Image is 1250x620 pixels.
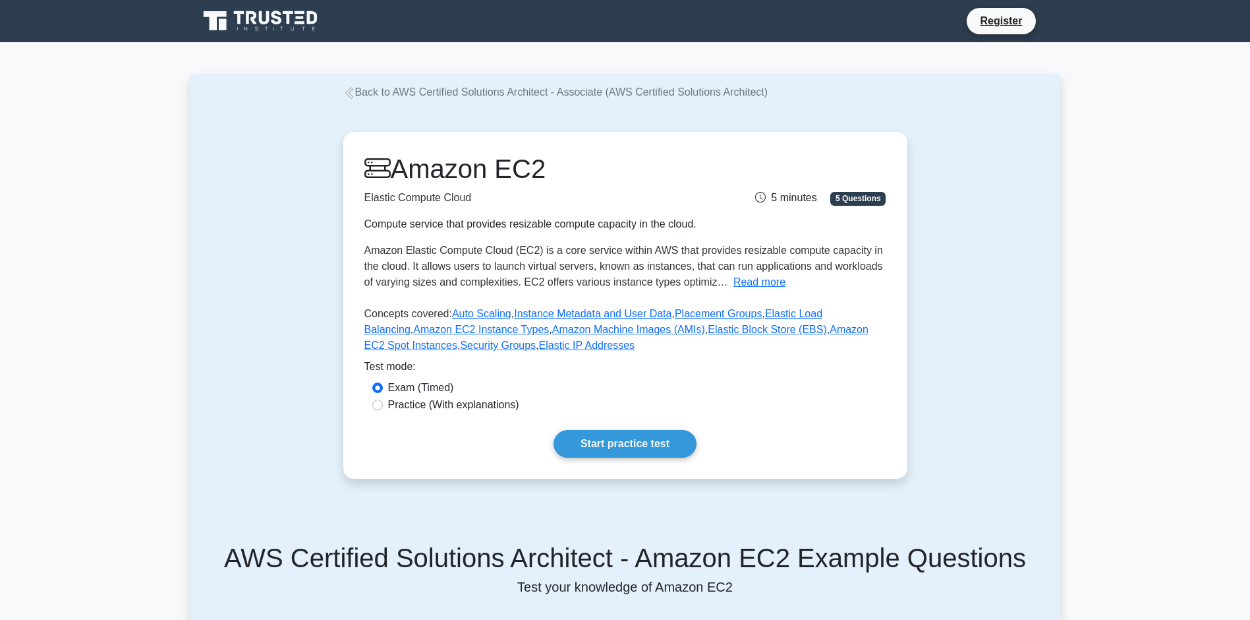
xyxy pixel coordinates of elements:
[364,190,707,206] p: Elastic Compute Cloud
[733,274,785,290] button: Read more
[675,308,762,319] a: Placement Groups
[552,324,705,335] a: Amazon Machine Images (AMIs)
[206,579,1044,595] p: Test your knowledge of Amazon EC2
[388,397,519,413] label: Practice (With explanations)
[514,308,671,319] a: Instance Metadata and User Data
[452,308,511,319] a: Auto Scaling
[364,153,707,185] h1: Amazon EC2
[206,542,1044,574] h5: AWS Certified Solutions Architect - Amazon EC2 Example Questions
[413,324,549,335] a: Amazon EC2 Instance Types
[539,340,635,351] a: Elastic IP Addresses
[972,13,1030,29] a: Register
[364,359,886,380] div: Test mode:
[830,192,886,205] span: 5 Questions
[343,86,768,98] a: Back to AWS Certified Solutions Architect - Associate (AWS Certified Solutions Architect)
[460,340,536,351] a: Security Groups
[364,216,707,232] div: Compute service that provides resizable compute capacity in the cloud.
[388,380,454,396] label: Exam (Timed)
[755,192,816,203] span: 5 minutes
[554,430,696,458] a: Start practice test
[708,324,827,335] a: Elastic Block Store (EBS)
[364,245,883,288] span: Amazon Elastic Compute Cloud (EC2) is a core service within AWS that provides resizable compute c...
[364,306,886,359] p: Concepts covered: , , , , , , , , ,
